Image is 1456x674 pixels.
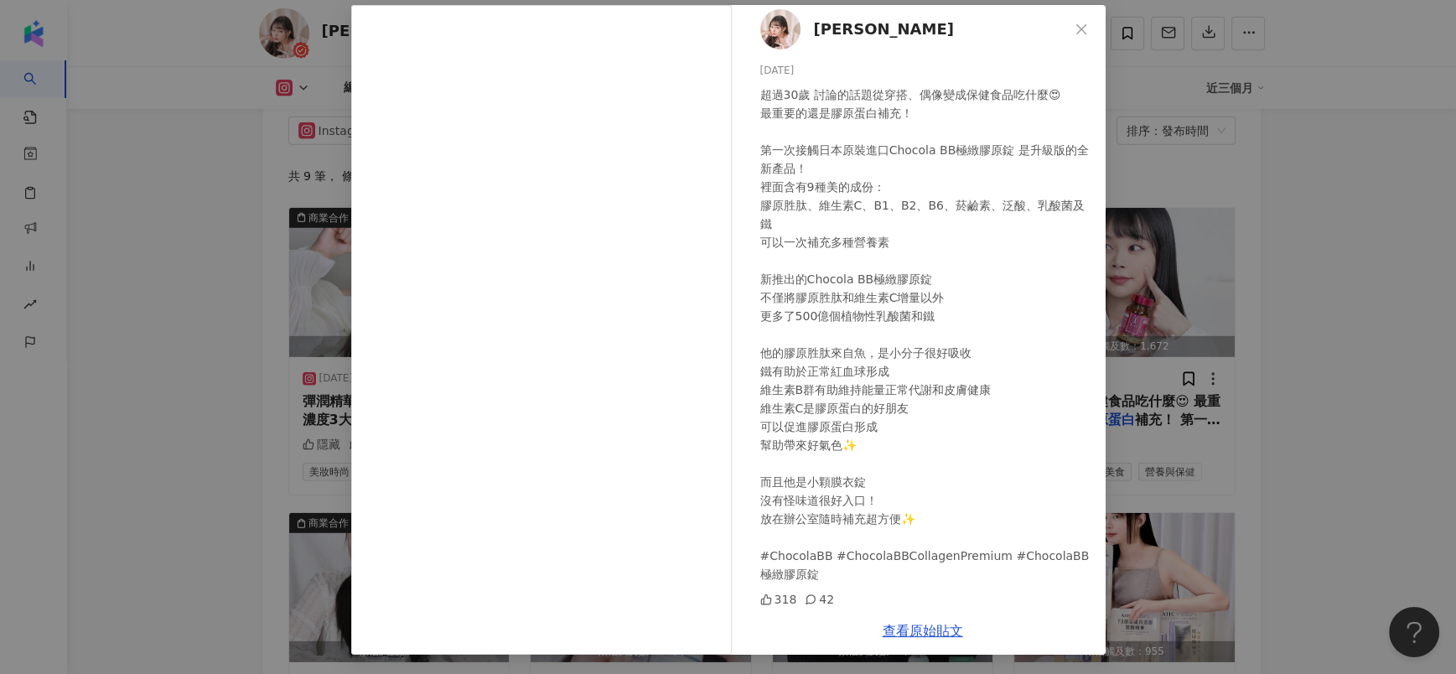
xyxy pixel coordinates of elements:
[760,9,801,49] img: KOL Avatar
[805,590,834,609] div: 42
[760,9,1069,49] a: KOL Avatar[PERSON_NAME]
[814,18,954,41] span: [PERSON_NAME]
[760,86,1092,583] div: 超過30歲 討論的話題從穿搭、偶像變成保健食品吃什麼😍 最重要的還是膠原蛋白補充！ 第一次接觸日本原裝進口Chocola BB極緻膠原錠 是升級版的全新產品！ 裡面含有9種美的成份： 膠原胜肽、...
[1065,13,1098,46] button: Close
[1075,23,1088,36] span: close
[760,590,797,609] div: 318
[760,63,1092,79] div: [DATE]
[883,623,963,639] a: 查看原始貼文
